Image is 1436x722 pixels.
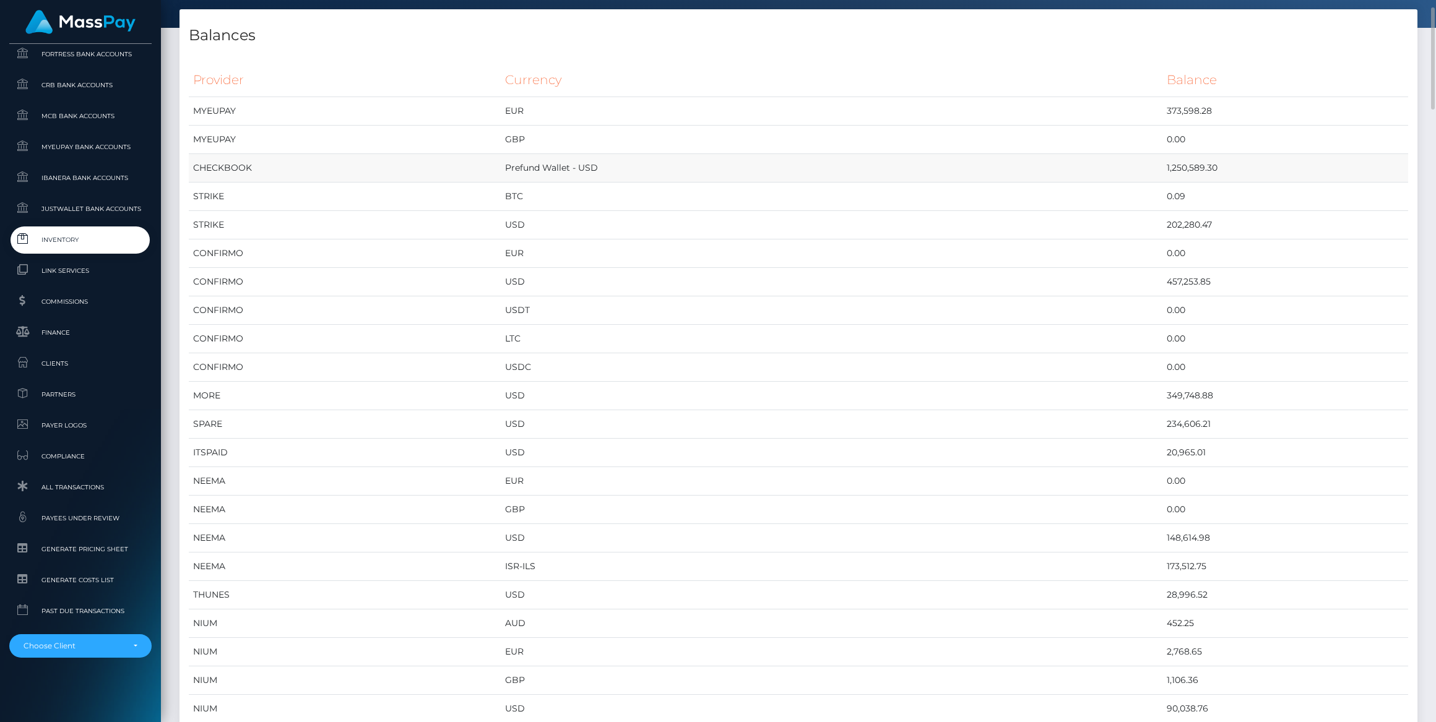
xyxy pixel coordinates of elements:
td: EUR [501,467,1162,496]
span: Clients [14,356,147,371]
td: USD [501,439,1162,467]
span: Commissions [14,294,147,309]
th: Currency [501,63,1162,97]
td: NEEMA [189,552,501,581]
a: Inventory [9,226,152,253]
a: MCB Bank Accounts [9,103,152,129]
a: Clients [9,350,152,377]
a: Fortress Bank Accounts [9,41,152,67]
td: THUNES [189,581,501,609]
td: CONFIRMO [189,268,501,296]
span: Past Due Transactions [14,604,147,618]
td: 373,598.28 [1162,97,1408,126]
td: 0.00 [1162,496,1408,524]
a: Compliance [9,443,152,470]
td: EUR [501,239,1162,268]
td: 0.00 [1162,296,1408,325]
td: 452.25 [1162,609,1408,638]
td: 0.00 [1162,467,1408,496]
a: Past Due Transactions [9,598,152,624]
td: NIUM [189,609,501,638]
td: CONFIRMO [189,353,501,382]
td: ISR-ILS [501,552,1162,581]
span: Payees under Review [14,511,147,525]
td: CONFIRMO [189,325,501,353]
td: 202,280.47 [1162,211,1408,239]
td: USD [501,268,1162,296]
td: USDC [501,353,1162,382]
td: 2,768.65 [1162,638,1408,666]
td: EUR [501,638,1162,666]
td: USD [501,524,1162,552]
td: USDT [501,296,1162,325]
button: Choose Client [9,634,152,658]
span: Generate Costs List [14,573,147,587]
td: 0.00 [1162,126,1408,154]
td: 173,512.75 [1162,552,1408,581]
span: Compliance [14,449,147,463]
td: CHECKBOOK [189,154,501,183]
a: Ibanera Bank Accounts [9,165,152,191]
td: MYEUPAY [189,97,501,126]
span: Ibanera Bank Accounts [14,171,147,185]
td: USD [501,382,1162,410]
td: 0.00 [1162,239,1408,268]
th: Balance [1162,63,1408,97]
span: Inventory [14,233,147,247]
span: All Transactions [14,480,147,494]
td: NIUM [189,638,501,666]
td: 148,614.98 [1162,524,1408,552]
td: 0.00 [1162,325,1408,353]
td: MYEUPAY [189,126,501,154]
td: LTC [501,325,1162,353]
div: Choose Client [24,641,123,651]
img: MassPay Logo [25,10,136,34]
td: 0.09 [1162,183,1408,211]
td: 457,253.85 [1162,268,1408,296]
span: Finance [14,325,147,340]
td: Prefund Wallet - USD [501,154,1162,183]
td: MORE [189,382,501,410]
a: JustWallet Bank Accounts [9,196,152,222]
td: 20,965.01 [1162,439,1408,467]
td: 28,996.52 [1162,581,1408,609]
span: Link Services [14,264,147,278]
td: USD [501,410,1162,439]
a: MyEUPay Bank Accounts [9,134,152,160]
td: CONFIRMO [189,296,501,325]
td: 1,250,589.30 [1162,154,1408,183]
a: Link Services [9,257,152,284]
span: Payer Logos [14,418,147,432]
a: Generate Costs List [9,567,152,593]
a: Payer Logos [9,412,152,439]
span: MCB Bank Accounts [14,109,147,123]
a: Generate Pricing Sheet [9,536,152,562]
span: JustWallet Bank Accounts [14,202,147,216]
td: NEEMA [189,467,501,496]
td: STRIKE [189,183,501,211]
a: Finance [9,319,152,346]
td: USD [501,581,1162,609]
td: ITSPAID [189,439,501,467]
td: AUD [501,609,1162,638]
span: Generate Pricing Sheet [14,542,147,556]
td: GBP [501,126,1162,154]
td: 349,748.88 [1162,382,1408,410]
td: BTC [501,183,1162,211]
td: SPARE [189,410,501,439]
td: EUR [501,97,1162,126]
td: 234,606.21 [1162,410,1408,439]
a: Commissions [9,288,152,315]
span: CRB Bank Accounts [14,78,147,92]
a: CRB Bank Accounts [9,72,152,98]
td: USD [501,211,1162,239]
span: Fortress Bank Accounts [14,47,147,61]
td: NIUM [189,666,501,695]
td: GBP [501,666,1162,695]
td: 0.00 [1162,353,1408,382]
th: Provider [189,63,501,97]
td: CONFIRMO [189,239,501,268]
td: GBP [501,496,1162,524]
a: Partners [9,381,152,408]
a: Payees under Review [9,505,152,531]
